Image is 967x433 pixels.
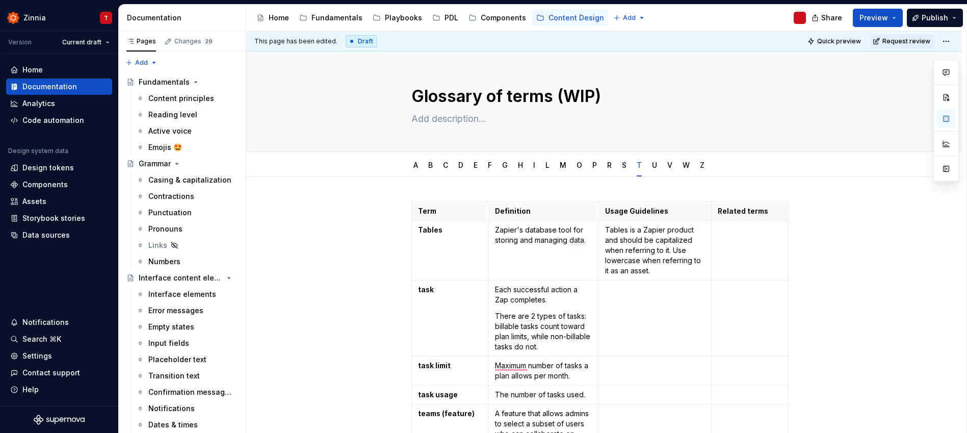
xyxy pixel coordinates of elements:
[2,7,116,29] button: ZinniaT
[148,93,214,104] div: Content principles
[132,384,242,400] a: Confirmation messages
[148,403,195,414] div: Notifications
[132,302,242,319] a: Error messages
[870,34,935,48] button: Request review
[34,415,85,425] svg: Supernova Logo
[610,11,648,25] button: Add
[603,154,616,175] div: R
[588,154,601,175] div: P
[8,38,32,46] div: Version
[495,225,593,245] p: Zapier's database tool for storing and managing data.
[22,213,85,223] div: Storybook stories
[22,368,80,378] div: Contact support
[22,196,46,207] div: Assets
[132,139,242,156] a: Emojis 🤩
[418,361,451,370] strong: task limit
[6,112,112,129] a: Code automation
[148,240,167,250] div: Links
[148,142,182,152] div: Emojis 🤩
[413,161,418,169] a: A
[148,354,206,365] div: Placeholder text
[6,210,112,226] a: Storybook stories
[514,154,527,175] div: H
[623,14,636,22] span: Add
[548,13,604,23] div: Content Design
[148,175,231,185] div: Casing & capitalization
[577,161,582,169] a: O
[667,161,672,169] a: V
[696,154,709,175] div: Z
[132,90,242,107] a: Content principles
[132,221,242,237] a: Pronouns
[148,191,194,201] div: Contractions
[718,206,782,216] p: Related terms
[269,13,289,23] div: Home
[122,56,161,70] button: Add
[148,110,197,120] div: Reading level
[418,206,482,216] p: Term
[607,161,612,169] a: R
[148,208,192,218] div: Punctuation
[6,314,112,330] button: Notifications
[409,84,795,109] textarea: Glossary of terms (WIP)
[132,188,242,205] a: Contractions
[346,35,377,47] div: Draft
[6,160,112,176] a: Design tokens
[700,161,704,169] a: Z
[127,13,242,23] div: Documentation
[481,13,526,23] div: Components
[495,311,593,352] p: There are 2 types of tasks: billable tasks count toward plan limits, while non-billable tasks do ...
[502,161,508,169] a: G
[495,361,593,381] p: Maximum number of tasks a plan allows per month.
[22,98,55,109] div: Analytics
[139,159,171,169] div: Grammar
[139,273,223,283] div: Interface content elements
[6,62,112,78] a: Home
[817,37,861,45] span: Quick preview
[62,38,101,46] span: Current draft
[254,37,337,45] span: This page has been edited.
[6,79,112,95] a: Documentation
[648,154,661,175] div: U
[622,161,626,169] a: S
[148,338,189,348] div: Input fields
[132,286,242,302] a: Interface elements
[6,381,112,398] button: Help
[556,154,570,175] div: M
[804,34,866,48] button: Quick preview
[458,161,463,169] a: D
[428,10,462,26] a: PDL
[252,10,293,26] a: Home
[806,9,849,27] button: Share
[484,154,496,175] div: F
[592,161,597,169] a: P
[132,368,242,384] a: Transition text
[418,390,458,399] strong: task usage
[532,10,608,26] a: Content Design
[6,348,112,364] a: Settings
[132,335,242,351] a: Input fields
[311,13,362,23] div: Fundamentals
[6,193,112,210] a: Assets
[132,172,242,188] a: Casing & capitalization
[8,147,68,155] div: Design system data
[139,77,190,87] div: Fundamentals
[428,161,433,169] a: B
[853,9,903,27] button: Preview
[652,161,657,169] a: U
[560,161,566,169] a: M
[545,161,550,169] a: L
[22,163,74,173] div: Design tokens
[369,10,426,26] a: Playbooks
[132,400,242,417] a: Notifications
[418,409,475,418] strong: teams (feature)
[7,12,19,24] img: 45b30344-6175-44f5-928b-e1fa7fb9357c.png
[122,270,242,286] a: Interface content elements
[605,225,705,276] p: Tables is a Zapier product and should be capitalized when referring to it. Use lowercase when ref...
[495,390,593,400] p: The number of tasks used.
[148,322,194,332] div: Empty states
[132,319,242,335] a: Empty states
[22,115,84,125] div: Code automation
[174,37,214,45] div: Changes
[6,227,112,243] a: Data sources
